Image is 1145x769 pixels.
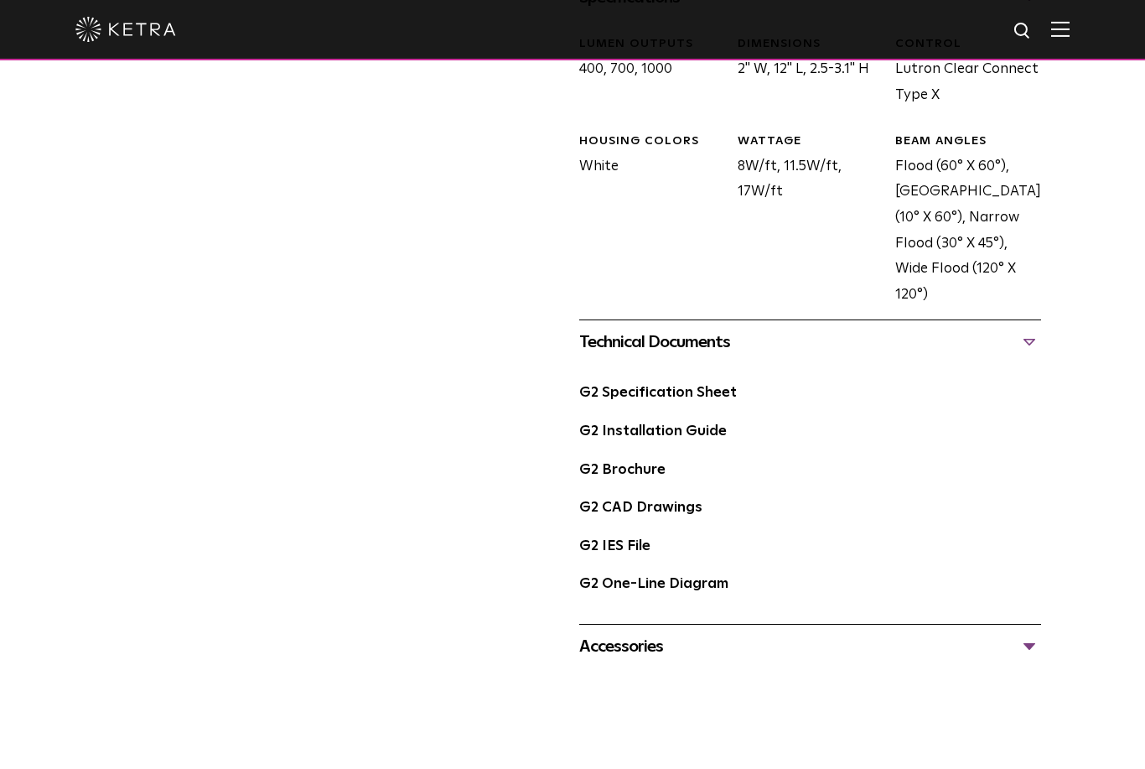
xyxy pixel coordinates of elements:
[579,386,737,400] a: G2 Specification Sheet
[883,133,1041,308] div: Flood (60° X 60°), [GEOGRAPHIC_DATA] (10° X 60°), Narrow Flood (30° X 45°), Wide Flood (120° X 120°)
[579,633,1041,660] div: Accessories
[579,329,1041,356] div: Technical Documents
[738,133,883,150] div: WATTAGE
[1013,21,1034,42] img: search icon
[725,36,883,108] div: 2" W, 12" L, 2.5-3.1" H
[579,463,666,477] a: G2 Brochure
[725,133,883,308] div: 8W/ft, 11.5W/ft, 17W/ft
[567,36,725,108] div: 400, 700, 1000
[1051,21,1070,37] img: Hamburger%20Nav.svg
[75,17,176,42] img: ketra-logo-2019-white
[895,133,1041,150] div: BEAM ANGLES
[579,501,702,515] a: G2 CAD Drawings
[567,133,725,308] div: White
[579,424,727,439] a: G2 Installation Guide
[883,36,1041,108] div: Lutron Clear Connect Type X
[579,133,725,150] div: HOUSING COLORS
[579,577,728,591] a: G2 One-Line Diagram
[579,539,650,553] a: G2 IES File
